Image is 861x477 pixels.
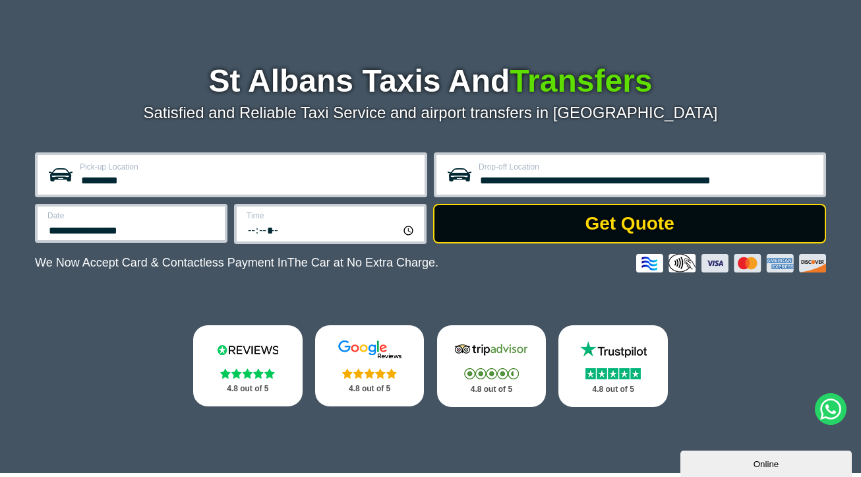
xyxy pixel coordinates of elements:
[247,212,416,220] label: Time
[35,104,826,122] p: Satisfied and Reliable Taxi Service and airport transfers in [GEOGRAPHIC_DATA]
[342,368,397,379] img: Stars
[47,212,217,220] label: Date
[585,368,641,379] img: Stars
[193,325,303,406] a: Reviews.io Stars 4.8 out of 5
[452,381,532,398] p: 4.8 out of 5
[573,381,653,398] p: 4.8 out of 5
[330,381,410,397] p: 4.8 out of 5
[220,368,275,379] img: Stars
[464,368,519,379] img: Stars
[479,163,816,171] label: Drop-off Location
[35,256,438,270] p: We Now Accept Card & Contactless Payment In
[433,204,826,243] button: Get Quote
[287,256,438,269] span: The Car at No Extra Charge.
[330,340,409,360] img: Google
[680,448,854,477] iframe: chat widget
[208,340,287,360] img: Reviews.io
[574,340,653,360] img: Trustpilot
[35,65,826,97] h1: St Albans Taxis And
[636,254,826,272] img: Credit And Debit Cards
[452,340,531,360] img: Tripadvisor
[315,325,425,406] a: Google Stars 4.8 out of 5
[558,325,668,407] a: Trustpilot Stars 4.8 out of 5
[208,381,288,397] p: 4.8 out of 5
[80,163,417,171] label: Pick-up Location
[437,325,547,407] a: Tripadvisor Stars 4.8 out of 5
[510,63,652,98] span: Transfers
